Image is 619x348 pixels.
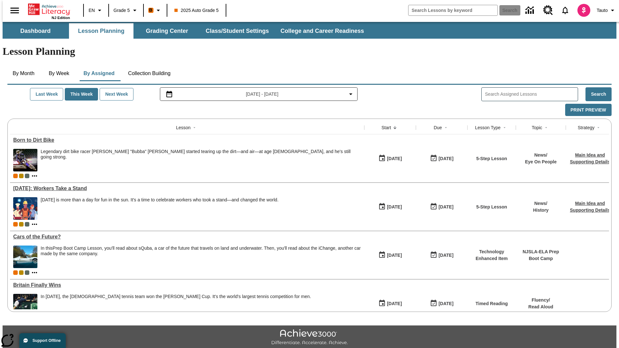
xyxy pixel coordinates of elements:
[471,248,513,262] p: Technology Enhanced Item
[574,2,594,19] button: Select a new avatar
[123,66,176,81] button: Collection Building
[41,246,361,268] div: In this Prep Boot Camp Lesson, you'll read about sQuba, a car of the future that travels on land ...
[525,152,556,159] p: News /
[65,88,98,101] button: This Week
[271,329,348,346] img: Achieve3000 Differentiate Accelerate Achieve
[438,300,453,308] div: [DATE]
[13,186,361,191] a: Labor Day: Workers Take a Stand, Lessons
[41,197,279,220] div: Labor Day is more than a day for fun in the sun. It's a time to celebrate workers who took a stan...
[30,88,63,101] button: Last Week
[438,203,453,211] div: [DATE]
[19,222,24,227] div: New 2025 class
[41,149,361,171] div: Legendary dirt bike racer James "Bubba" Stewart started tearing up the dirt—and air—at age 4, and...
[113,7,130,14] span: Grade 5
[246,91,279,98] span: [DATE] - [DATE]
[533,207,548,214] p: History
[41,149,361,160] div: Legendary dirt bike racer [PERSON_NAME] "Bubba" [PERSON_NAME] started tearing up the dirt—and air...
[542,124,550,131] button: Sort
[191,124,198,131] button: Sort
[476,155,507,162] p: 5-Step Lesson
[532,124,542,131] div: Topic
[41,246,361,256] testabrev: Prep Boot Camp Lesson, you'll read about sQuba, a car of the future that travels on land and unde...
[28,2,70,20] div: Home
[428,152,456,165] button: 09/08/25: Last day the lesson can be accessed
[78,66,120,81] button: By Assigned
[376,249,404,261] button: 09/05/25: First time the lesson was available
[19,270,24,275] span: New 2025 class
[442,124,450,131] button: Sort
[476,204,507,210] p: 5-Step Lesson
[19,174,24,178] div: New 2025 class
[13,270,18,275] div: Current Class
[100,88,133,101] button: Next Week
[565,104,612,116] button: Print Preview
[557,2,574,19] a: Notifications
[594,124,602,131] button: Sort
[43,66,75,81] button: By Week
[528,304,553,310] p: Read Aloud
[594,5,619,16] button: Profile/Settings
[41,294,311,299] div: In [DATE], the [DEMOGRAPHIC_DATA] tennis team won the [PERSON_NAME] Cup. It's the world's largest...
[347,90,355,98] svg: Collapse Date Range Filter
[533,200,548,207] p: News /
[391,124,399,131] button: Sort
[585,87,612,101] button: Search
[376,297,404,310] button: 09/01/25: First time the lesson was available
[387,251,402,259] div: [DATE]
[13,246,37,268] img: High-tech automobile treading water.
[528,297,553,304] p: Fluency /
[13,137,361,143] a: Born to Dirt Bike, Lessons
[28,3,70,16] a: Home
[146,5,165,16] button: Boost Class color is orange. Change class color
[3,23,370,39] div: SubNavbar
[13,234,361,240] div: Cars of the Future?
[31,172,38,180] button: Show more classes
[89,7,95,14] span: EN
[41,294,311,316] div: In 2015, the British tennis team won the Davis Cup. It's the world's largest tennis competition f...
[3,45,616,57] h1: Lesson Planning
[13,197,37,220] img: A banner with a blue background shows an illustrated row of diverse men and women dressed in clot...
[41,246,361,256] div: In this
[174,7,219,14] span: 2025 Auto Grade 5
[570,201,610,213] a: Main Idea and Supporting Details
[13,174,18,178] div: Current Class
[31,269,38,276] button: Show more classes
[69,23,133,39] button: Lesson Planning
[201,23,274,39] button: Class/Student Settings
[501,124,508,131] button: Sort
[387,300,402,308] div: [DATE]
[3,22,616,39] div: SubNavbar
[376,152,404,165] button: 09/08/25: First time the lesson was available
[376,201,404,213] button: 09/05/25: First time the lesson was available
[408,5,497,15] input: search field
[13,234,361,240] a: Cars of the Future? , Lessons
[111,5,141,16] button: Grade: Grade 5, Select a grade
[25,270,29,275] div: OL 2025 Auto Grade 6
[25,174,29,178] div: OL 2025 Auto Grade 6
[428,249,456,261] button: 08/01/26: Last day the lesson can be accessed
[163,90,355,98] button: Select the date range menu item
[438,155,453,163] div: [DATE]
[149,6,152,14] span: B
[41,197,279,203] div: [DATE] is more than a day for fun in the sun. It's a time to celebrate workers who took a stand—a...
[275,23,369,39] button: College and Career Readiness
[5,1,24,20] button: Open side menu
[13,282,361,288] div: Britain Finally Wins
[485,90,578,99] input: Search Assigned Lessons
[13,222,18,227] span: Current Class
[522,2,539,19] a: Data Center
[52,16,70,20] span: NJ Edition
[7,66,40,81] button: By Month
[428,201,456,213] button: 09/07/25: Last day the lesson can be accessed
[25,222,29,227] div: OL 2025 Auto Grade 6
[539,2,557,19] a: Resource Center, Will open in new tab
